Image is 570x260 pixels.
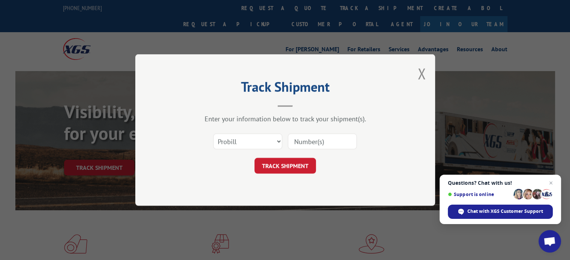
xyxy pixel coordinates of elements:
[448,180,553,186] span: Questions? Chat with us!
[254,158,316,174] button: TRACK SHIPMENT
[288,134,357,149] input: Number(s)
[448,192,511,197] span: Support is online
[467,208,543,215] span: Chat with XGS Customer Support
[173,82,398,96] h2: Track Shipment
[546,178,555,187] span: Close chat
[417,64,426,83] button: Close modal
[539,230,561,253] div: Open chat
[173,114,398,123] div: Enter your information below to track your shipment(s).
[448,205,553,219] div: Chat with XGS Customer Support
